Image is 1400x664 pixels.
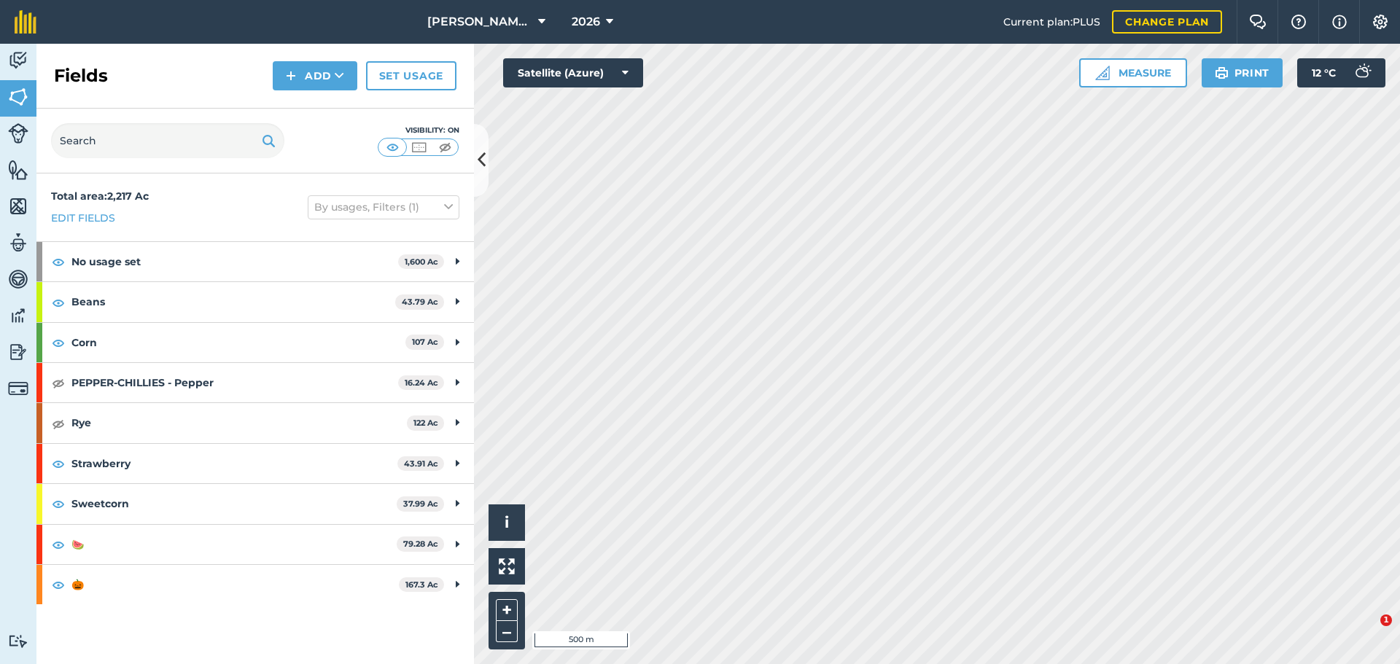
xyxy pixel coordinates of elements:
div: Beans43.79 Ac [36,282,474,321]
img: svg+xml;base64,PHN2ZyB4bWxucz0iaHR0cDovL3d3dy53My5vcmcvMjAwMC9zdmciIHdpZHRoPSIxOCIgaGVpZ2h0PSIyNC... [52,334,65,351]
img: svg+xml;base64,PD94bWwgdmVyc2lvbj0iMS4wIiBlbmNvZGluZz0idXRmLTgiPz4KPCEtLSBHZW5lcmF0b3I6IEFkb2JlIE... [8,634,28,648]
img: svg+xml;base64,PHN2ZyB4bWxucz0iaHR0cDovL3d3dy53My5vcmcvMjAwMC9zdmciIHdpZHRoPSIxNCIgaGVpZ2h0PSIyNC... [286,67,296,85]
img: svg+xml;base64,PHN2ZyB4bWxucz0iaHR0cDovL3d3dy53My5vcmcvMjAwMC9zdmciIHdpZHRoPSIxOCIgaGVpZ2h0PSIyNC... [52,415,65,432]
span: 12 ° C [1312,58,1336,87]
h2: Fields [54,64,108,87]
button: Add [273,61,357,90]
img: svg+xml;base64,PHN2ZyB4bWxucz0iaHR0cDovL3d3dy53My5vcmcvMjAwMC9zdmciIHdpZHRoPSIxOCIgaGVpZ2h0PSIyNC... [52,576,65,593]
img: svg+xml;base64,PHN2ZyB4bWxucz0iaHR0cDovL3d3dy53My5vcmcvMjAwMC9zdmciIHdpZHRoPSI1NiIgaGVpZ2h0PSI2MC... [8,195,28,217]
div: PEPPER-CHILLIES - Pepper16.24 Ac [36,363,474,402]
button: + [496,599,518,621]
img: svg+xml;base64,PHN2ZyB4bWxucz0iaHR0cDovL3d3dy53My5vcmcvMjAwMC9zdmciIHdpZHRoPSIxOCIgaGVpZ2h0PSIyNC... [52,455,65,472]
strong: 167.3 Ac [405,579,438,590]
img: svg+xml;base64,PHN2ZyB4bWxucz0iaHR0cDovL3d3dy53My5vcmcvMjAwMC9zdmciIHdpZHRoPSI1NiIgaGVpZ2h0PSI2MC... [8,159,28,181]
img: svg+xml;base64,PHN2ZyB4bWxucz0iaHR0cDovL3d3dy53My5vcmcvMjAwMC9zdmciIHdpZHRoPSI1MCIgaGVpZ2h0PSI0MC... [384,140,402,155]
input: Search [51,123,284,158]
strong: 122 Ac [413,418,438,428]
strong: 43.91 Ac [404,458,438,469]
img: A cog icon [1372,15,1389,29]
button: Satellite (Azure) [503,58,643,87]
img: svg+xml;base64,PD94bWwgdmVyc2lvbj0iMS4wIiBlbmNvZGluZz0idXRmLTgiPz4KPCEtLSBHZW5lcmF0b3I6IEFkb2JlIE... [1347,58,1377,87]
span: i [505,513,509,531]
img: svg+xml;base64,PHN2ZyB4bWxucz0iaHR0cDovL3d3dy53My5vcmcvMjAwMC9zdmciIHdpZHRoPSIxOCIgaGVpZ2h0PSIyNC... [52,374,65,391]
span: 1 [1380,614,1392,626]
div: 🎃167.3 Ac [36,565,474,604]
img: svg+xml;base64,PHN2ZyB4bWxucz0iaHR0cDovL3d3dy53My5vcmcvMjAwMC9zdmciIHdpZHRoPSIxOSIgaGVpZ2h0PSIyNC... [262,132,276,149]
img: svg+xml;base64,PHN2ZyB4bWxucz0iaHR0cDovL3d3dy53My5vcmcvMjAwMC9zdmciIHdpZHRoPSIxNyIgaGVpZ2h0PSIxNy... [1332,13,1347,31]
img: svg+xml;base64,PHN2ZyB4bWxucz0iaHR0cDovL3d3dy53My5vcmcvMjAwMC9zdmciIHdpZHRoPSIxOCIgaGVpZ2h0PSIyNC... [52,495,65,512]
div: No usage set1,600 Ac [36,242,474,281]
img: svg+xml;base64,PHN2ZyB4bWxucz0iaHR0cDovL3d3dy53My5vcmcvMjAwMC9zdmciIHdpZHRoPSI1MCIgaGVpZ2h0PSI0MC... [410,140,428,155]
div: Sweetcorn37.99 Ac [36,484,474,523]
button: – [496,621,518,642]
div: Strawberry43.91 Ac [36,444,474,483]
strong: 1,600 Ac [405,257,438,267]
strong: Corn [71,323,405,362]
strong: No usage set [71,242,398,281]
img: svg+xml;base64,PD94bWwgdmVyc2lvbj0iMS4wIiBlbmNvZGluZz0idXRmLTgiPz4KPCEtLSBHZW5lcmF0b3I6IEFkb2JlIE... [8,378,28,399]
img: svg+xml;base64,PD94bWwgdmVyc2lvbj0iMS4wIiBlbmNvZGluZz0idXRmLTgiPz4KPCEtLSBHZW5lcmF0b3I6IEFkb2JlIE... [8,268,28,290]
strong: 🍉 [71,525,397,564]
img: svg+xml;base64,PD94bWwgdmVyc2lvbj0iMS4wIiBlbmNvZGluZz0idXRmLTgiPz4KPCEtLSBHZW5lcmF0b3I6IEFkb2JlIE... [8,305,28,327]
strong: 43.79 Ac [402,297,438,307]
img: svg+xml;base64,PHN2ZyB4bWxucz0iaHR0cDovL3d3dy53My5vcmcvMjAwMC9zdmciIHdpZHRoPSIxOCIgaGVpZ2h0PSIyNC... [52,253,65,270]
img: Two speech bubbles overlapping with the left bubble in the forefront [1249,15,1267,29]
button: By usages, Filters (1) [308,195,459,219]
strong: Beans [71,282,395,321]
img: svg+xml;base64,PHN2ZyB4bWxucz0iaHR0cDovL3d3dy53My5vcmcvMjAwMC9zdmciIHdpZHRoPSI1NiIgaGVpZ2h0PSI2MC... [8,86,28,108]
strong: Rye [71,403,407,442]
img: svg+xml;base64,PD94bWwgdmVyc2lvbj0iMS4wIiBlbmNvZGluZz0idXRmLTgiPz4KPCEtLSBHZW5lcmF0b3I6IEFkb2JlIE... [8,123,28,144]
span: Current plan : PLUS [1003,14,1100,30]
strong: Total area : 2,217 Ac [51,190,149,203]
img: svg+xml;base64,PHN2ZyB4bWxucz0iaHR0cDovL3d3dy53My5vcmcvMjAwMC9zdmciIHdpZHRoPSI1MCIgaGVpZ2h0PSI0MC... [436,140,454,155]
iframe: Intercom live chat [1350,614,1385,649]
span: [PERSON_NAME] Family Farms [427,13,532,31]
strong: PEPPER-CHILLIES - Pepper [71,363,398,402]
img: A question mark icon [1290,15,1307,29]
img: fieldmargin Logo [15,10,36,34]
img: Ruler icon [1095,66,1110,80]
img: svg+xml;base64,PHN2ZyB4bWxucz0iaHR0cDovL3d3dy53My5vcmcvMjAwMC9zdmciIHdpZHRoPSIxOCIgaGVpZ2h0PSIyNC... [52,536,65,553]
a: Edit fields [51,210,115,226]
div: Corn107 Ac [36,323,474,362]
img: Four arrows, one pointing top left, one top right, one bottom right and the last bottom left [499,558,515,574]
img: svg+xml;base64,PHN2ZyB4bWxucz0iaHR0cDovL3d3dy53My5vcmcvMjAwMC9zdmciIHdpZHRoPSIxOCIgaGVpZ2h0PSIyNC... [52,294,65,311]
img: svg+xml;base64,PD94bWwgdmVyc2lvbj0iMS4wIiBlbmNvZGluZz0idXRmLTgiPz4KPCEtLSBHZW5lcmF0b3I6IEFkb2JlIE... [8,341,28,363]
strong: 16.24 Ac [405,378,438,388]
button: Print [1202,58,1283,87]
strong: 37.99 Ac [403,499,438,509]
img: svg+xml;base64,PHN2ZyB4bWxucz0iaHR0cDovL3d3dy53My5vcmcvMjAwMC9zdmciIHdpZHRoPSIxOSIgaGVpZ2h0PSIyNC... [1215,64,1229,82]
strong: Sweetcorn [71,484,397,523]
img: svg+xml;base64,PD94bWwgdmVyc2lvbj0iMS4wIiBlbmNvZGluZz0idXRmLTgiPz4KPCEtLSBHZW5lcmF0b3I6IEFkb2JlIE... [8,50,28,71]
button: 12 °C [1297,58,1385,87]
strong: 79.28 Ac [403,539,438,549]
div: 🍉79.28 Ac [36,525,474,564]
strong: 107 Ac [412,337,438,347]
img: svg+xml;base64,PD94bWwgdmVyc2lvbj0iMS4wIiBlbmNvZGluZz0idXRmLTgiPz4KPCEtLSBHZW5lcmF0b3I6IEFkb2JlIE... [8,232,28,254]
span: 2026 [572,13,600,31]
strong: Strawberry [71,444,397,483]
a: Set usage [366,61,456,90]
strong: 🎃 [71,565,399,604]
a: Change plan [1112,10,1222,34]
div: Visibility: On [378,125,459,136]
button: Measure [1079,58,1187,87]
div: Rye122 Ac [36,403,474,442]
button: i [489,504,525,541]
